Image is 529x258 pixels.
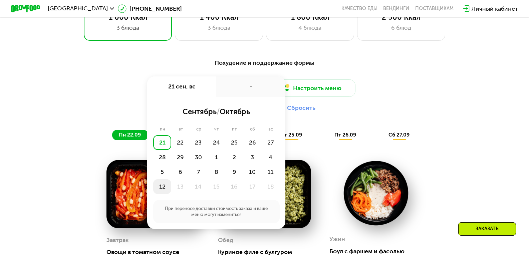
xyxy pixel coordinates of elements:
[243,150,261,165] div: 3
[207,150,225,165] div: 1
[225,165,243,179] div: 9
[171,179,189,194] div: 13
[207,165,225,179] div: 8
[243,165,261,179] div: 10
[216,76,285,97] div: -
[153,165,171,179] div: 5
[220,107,250,116] span: октябрь
[472,4,518,13] div: Личный кабинет
[153,150,171,165] div: 28
[261,165,279,179] div: 11
[225,179,243,194] div: 16
[91,13,164,22] div: 1 000 Ккал
[261,150,279,165] div: 4
[274,23,346,32] div: 4 блюда
[287,104,315,111] button: Сбросить
[190,126,208,132] div: ср
[329,248,428,255] div: Боул с фаршем и фасолью
[243,126,262,132] div: сб
[153,200,280,223] div: При переносе доставки стоимость заказа и ваше меню могут измениться
[329,234,345,245] div: Ужин
[261,135,279,150] div: 27
[183,107,217,116] span: сентябрь
[153,179,171,194] div: 12
[106,248,205,256] div: Овощи в томатном соусе
[218,248,317,256] div: Куриное филе с булгуром
[189,135,207,150] div: 23
[171,150,189,165] div: 29
[106,235,129,246] div: Завтрак
[48,6,108,12] span: [GEOGRAPHIC_DATA]
[267,79,355,97] button: Настроить меню
[415,6,454,12] div: поставщикам
[334,132,356,138] span: пт 26.09
[261,179,279,194] div: 18
[262,126,280,132] div: вс
[119,132,141,138] span: пн 22.09
[171,135,189,150] div: 22
[153,135,171,150] div: 21
[365,13,438,22] div: 2 500 Ккал
[147,76,216,97] div: 21 сен, вс
[207,179,225,194] div: 15
[341,6,377,12] a: Качество еды
[217,107,220,116] span: /
[218,235,233,246] div: Обед
[383,6,409,12] a: Вендинги
[153,126,172,132] div: пн
[365,23,438,32] div: 6 блюд
[207,135,225,150] div: 24
[172,126,190,132] div: вт
[281,132,302,138] span: чт 25.09
[189,179,207,194] div: 14
[243,135,261,150] div: 26
[118,4,182,13] a: [PHONE_NUMBER]
[189,150,207,165] div: 30
[388,132,410,138] span: сб 27.09
[183,23,255,32] div: 3 блюда
[458,222,516,236] div: Заказать
[91,23,164,32] div: 3 блюда
[47,58,482,67] div: Похудение и поддержание формы
[208,126,225,132] div: чт
[225,126,243,132] div: пт
[225,135,243,150] div: 25
[171,165,189,179] div: 6
[243,179,261,194] div: 17
[183,13,255,22] div: 1 400 Ккал
[225,150,243,165] div: 2
[274,13,346,22] div: 1 800 Ккал
[189,165,207,179] div: 7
